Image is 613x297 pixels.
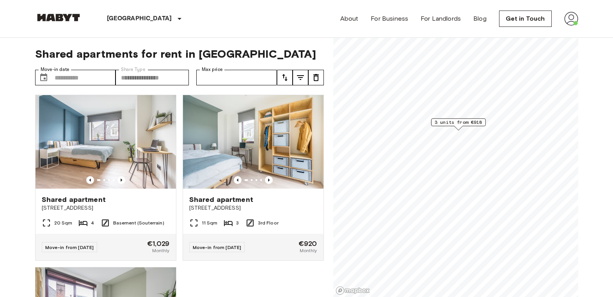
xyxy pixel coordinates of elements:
[36,95,176,189] img: Marketing picture of unit NL-13-11-004-02Q
[564,12,578,26] img: avatar
[431,118,485,131] div: Map marker
[117,176,125,184] button: Previous image
[189,195,253,204] span: Shared apartment
[54,219,73,226] span: 20 Sqm
[277,70,293,85] button: tune
[35,95,176,261] a: Marketing picture of unit NL-13-11-004-02QPrevious imagePrevious imageShared apartment[STREET_ADD...
[147,240,170,247] span: €1,029
[265,176,273,184] button: Previous image
[107,14,172,23] p: [GEOGRAPHIC_DATA]
[300,247,317,254] span: Monthly
[421,14,461,23] a: For Landlords
[41,66,69,73] label: Move-in date
[35,47,324,60] span: Shared apartments for rent in [GEOGRAPHIC_DATA]
[121,66,146,73] label: Share Type
[371,14,408,23] a: For Business
[299,240,317,247] span: €920
[236,219,239,226] span: 3
[183,95,323,189] img: Marketing picture of unit NL-13-11-017-01Q
[189,204,317,212] span: [STREET_ADDRESS]
[434,119,482,126] span: 3 units from €918
[202,219,218,226] span: 11 Sqm
[202,66,223,73] label: Max price
[152,247,169,254] span: Monthly
[36,70,52,85] button: Choose date
[499,11,552,27] a: Get in Touch
[293,70,308,85] button: tune
[193,244,242,250] span: Move-in from [DATE]
[234,176,242,184] button: Previous image
[336,286,370,295] a: Mapbox logo
[42,195,106,204] span: Shared apartment
[473,14,487,23] a: Blog
[45,244,94,250] span: Move-in from [DATE]
[183,95,324,261] a: Marketing picture of unit NL-13-11-017-01QPrevious imagePrevious imageShared apartment[STREET_ADD...
[35,14,82,21] img: Habyt
[91,219,94,226] span: 4
[113,219,164,226] span: Basement (Souterrain)
[86,176,94,184] button: Previous image
[308,70,324,85] button: tune
[258,219,279,226] span: 3rd Floor
[42,204,170,212] span: [STREET_ADDRESS]
[340,14,359,23] a: About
